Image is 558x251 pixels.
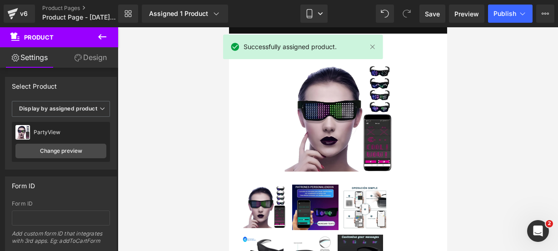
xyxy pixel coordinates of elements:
[398,5,416,23] button: Redo
[12,201,110,207] div: Form ID
[12,77,57,90] div: Select Product
[118,5,138,23] a: New Library
[12,157,61,206] a: PartyView
[115,157,157,203] img: PartyView
[4,5,35,23] a: v6
[15,125,30,140] img: pImage
[12,230,110,251] div: Add custom form ID that integrates with 3rd apps. Eg: addToCartForm
[425,9,440,19] span: Save
[449,5,484,23] a: Preview
[24,34,54,41] span: Product
[149,9,221,18] div: Assigned 1 Product
[42,5,133,12] a: Product Pages
[244,42,337,52] span: Successfully assigned product.
[61,47,120,68] a: Design
[50,34,168,150] img: PartyView
[546,220,553,227] span: 2
[12,157,58,203] img: PartyView
[454,9,479,19] span: Preview
[18,8,30,20] div: v6
[63,157,113,206] a: PartyView
[12,177,35,190] div: Form ID
[63,157,110,203] img: PartyView
[19,105,97,112] b: Display by assigned product
[493,10,516,17] span: Publish
[42,14,116,21] span: Product Page - [DATE] 19:35:04
[115,157,160,206] a: PartyView
[34,129,106,136] div: PartyView
[376,5,394,23] button: Undo
[536,5,554,23] button: More
[488,5,533,23] button: Publish
[527,220,549,242] iframe: Intercom live chat
[15,144,106,158] a: Change preview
